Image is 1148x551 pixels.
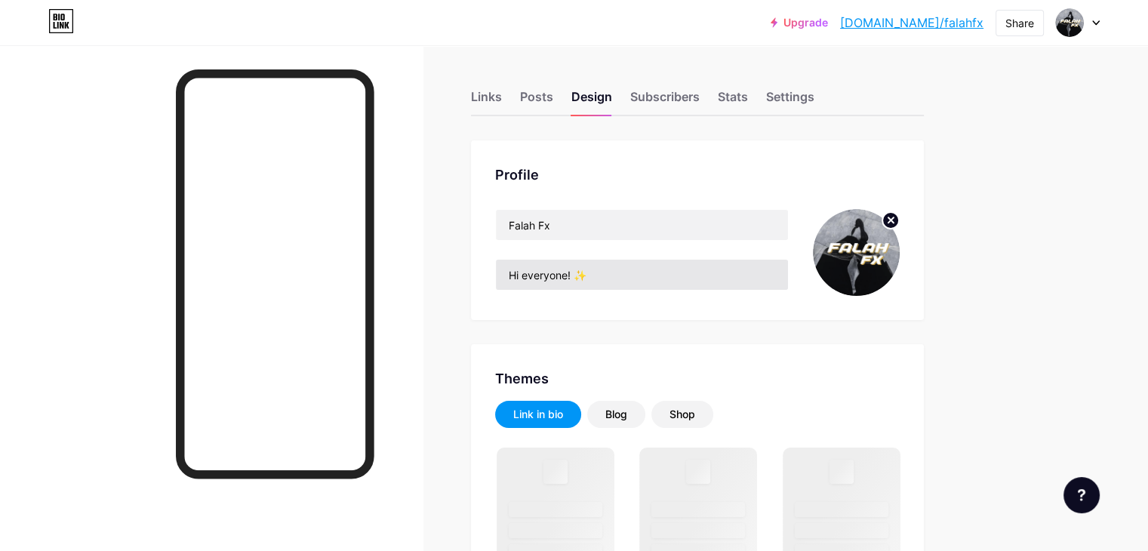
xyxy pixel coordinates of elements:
div: Share [1005,15,1034,31]
div: Shop [669,407,695,422]
input: Name [496,210,788,240]
input: Bio [496,260,788,290]
div: Stats [718,88,748,115]
div: Design [571,88,612,115]
div: Posts [520,88,553,115]
img: falahfx [813,209,900,296]
div: Links [471,88,502,115]
a: [DOMAIN_NAME]/falahfx [840,14,983,32]
div: Themes [495,368,900,389]
div: Subscribers [630,88,700,115]
div: Link in bio [513,407,563,422]
div: Settings [766,88,814,115]
a: Upgrade [771,17,828,29]
img: falahfx [1055,8,1084,37]
div: Profile [495,165,900,185]
div: Blog [605,407,627,422]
